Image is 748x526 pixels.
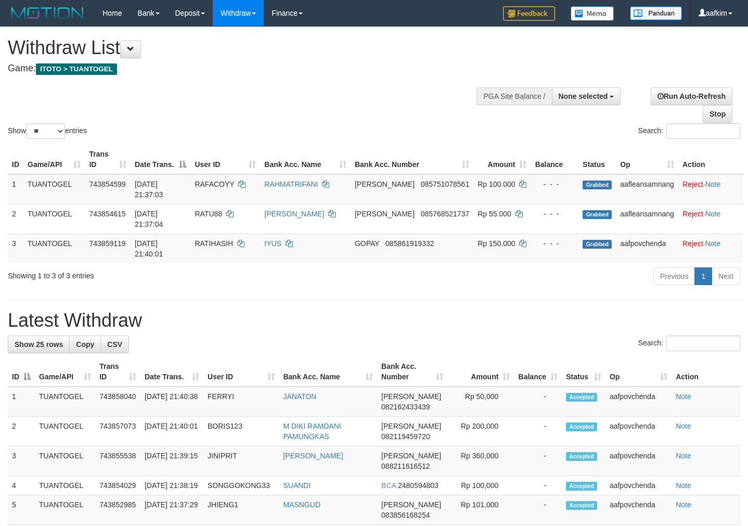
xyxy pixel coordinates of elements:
span: Accepted [566,482,597,491]
span: [PERSON_NAME] [355,180,415,188]
a: Note [676,481,691,490]
td: - [514,446,562,476]
th: Balance: activate to sort column ascending [514,357,562,387]
th: Balance [531,145,578,174]
span: Rp 150.000 [478,239,515,248]
td: 3 [8,446,35,476]
td: TUANTOGEL [35,476,95,495]
td: Rp 101,000 [447,495,514,525]
span: Grabbed [583,181,612,189]
td: Rp 100,000 [447,476,514,495]
td: 5 [8,495,35,525]
a: Reject [682,210,703,218]
a: Note [705,180,721,188]
span: [DATE] 21:37:04 [135,210,163,228]
th: Action [678,145,743,174]
a: Note [676,501,691,509]
span: Accepted [566,452,597,461]
h1: Withdraw List [8,37,488,58]
td: Rp 360,000 [447,446,514,476]
a: IYUS [264,239,281,248]
th: Trans ID: activate to sort column ascending [95,357,140,387]
img: panduan.png [630,6,682,20]
td: aafleansamnang [616,204,678,234]
td: TUANTOGEL [35,446,95,476]
td: [DATE] 21:39:15 [140,446,203,476]
td: 743858040 [95,387,140,417]
td: JINIPRIT [203,446,279,476]
td: Rp 200,000 [447,417,514,446]
span: Copy [76,340,94,349]
span: 743854599 [89,180,125,188]
a: Stop [703,105,732,123]
img: Button%20Memo.svg [571,6,614,21]
td: 743852985 [95,495,140,525]
span: [DATE] 21:40:01 [135,239,163,258]
span: Rp 55.000 [478,210,511,218]
td: - [514,495,562,525]
div: - - - [535,238,574,249]
td: - [514,417,562,446]
th: Bank Acc. Number: activate to sort column ascending [377,357,447,387]
td: 2 [8,204,23,234]
span: RATIHASIH [195,239,233,248]
td: TUANTOGEL [23,234,85,263]
td: [DATE] 21:38:19 [140,476,203,495]
td: [DATE] 21:40:01 [140,417,203,446]
img: Feedback.jpg [503,6,555,21]
td: aafpovchenda [605,417,672,446]
a: Note [676,422,691,430]
span: 743854615 [89,210,125,218]
th: Op: activate to sort column ascending [616,145,678,174]
td: · [678,174,743,204]
h4: Game: [8,63,488,74]
h1: Latest Withdraw [8,310,740,331]
td: TUANTOGEL [23,204,85,234]
td: SONGGOKONG33 [203,476,279,495]
td: 1 [8,387,35,417]
td: 2 [8,417,35,446]
th: ID: activate to sort column descending [8,357,35,387]
th: Date Trans.: activate to sort column ascending [140,357,203,387]
a: Previous [653,267,695,285]
span: Accepted [566,501,597,510]
th: Trans ID: activate to sort column ascending [85,145,130,174]
td: 4 [8,476,35,495]
span: BCA [381,481,396,490]
span: Copy 085861919332 to clipboard [385,239,434,248]
td: aafpovchenda [616,234,678,263]
a: Note [676,452,691,460]
div: PGA Site Balance / [476,87,551,105]
label: Search: [638,123,740,139]
th: Amount: activate to sort column ascending [447,357,514,387]
span: Grabbed [583,210,612,219]
td: aafpovchenda [605,476,672,495]
span: RATU88 [195,210,222,218]
a: Next [712,267,740,285]
span: [PERSON_NAME] [381,452,441,460]
td: TUANTOGEL [35,387,95,417]
th: Bank Acc. Name: activate to sort column ascending [260,145,351,174]
span: [PERSON_NAME] [355,210,415,218]
label: Search: [638,336,740,351]
a: CSV [100,336,129,353]
a: Copy [69,336,101,353]
span: ITOTO > TUANTOGEL [36,63,117,75]
td: 743854029 [95,476,140,495]
div: - - - [535,179,574,189]
a: SUANDI [283,481,311,490]
th: Bank Acc. Name: activate to sort column ascending [279,357,377,387]
a: M DIKI RAMDANI PAMUNGKAS [283,422,341,441]
a: 1 [694,267,712,285]
td: aafleansamnang [616,174,678,204]
a: Run Auto-Refresh [651,87,732,105]
td: 3 [8,234,23,263]
td: · [678,234,743,263]
a: Show 25 rows [8,336,70,353]
td: - [514,476,562,495]
td: 1 [8,174,23,204]
span: Copy 083856168254 to clipboard [381,511,430,519]
th: Game/API: activate to sort column ascending [23,145,85,174]
td: aafpovchenda [605,446,672,476]
td: 743857073 [95,417,140,446]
